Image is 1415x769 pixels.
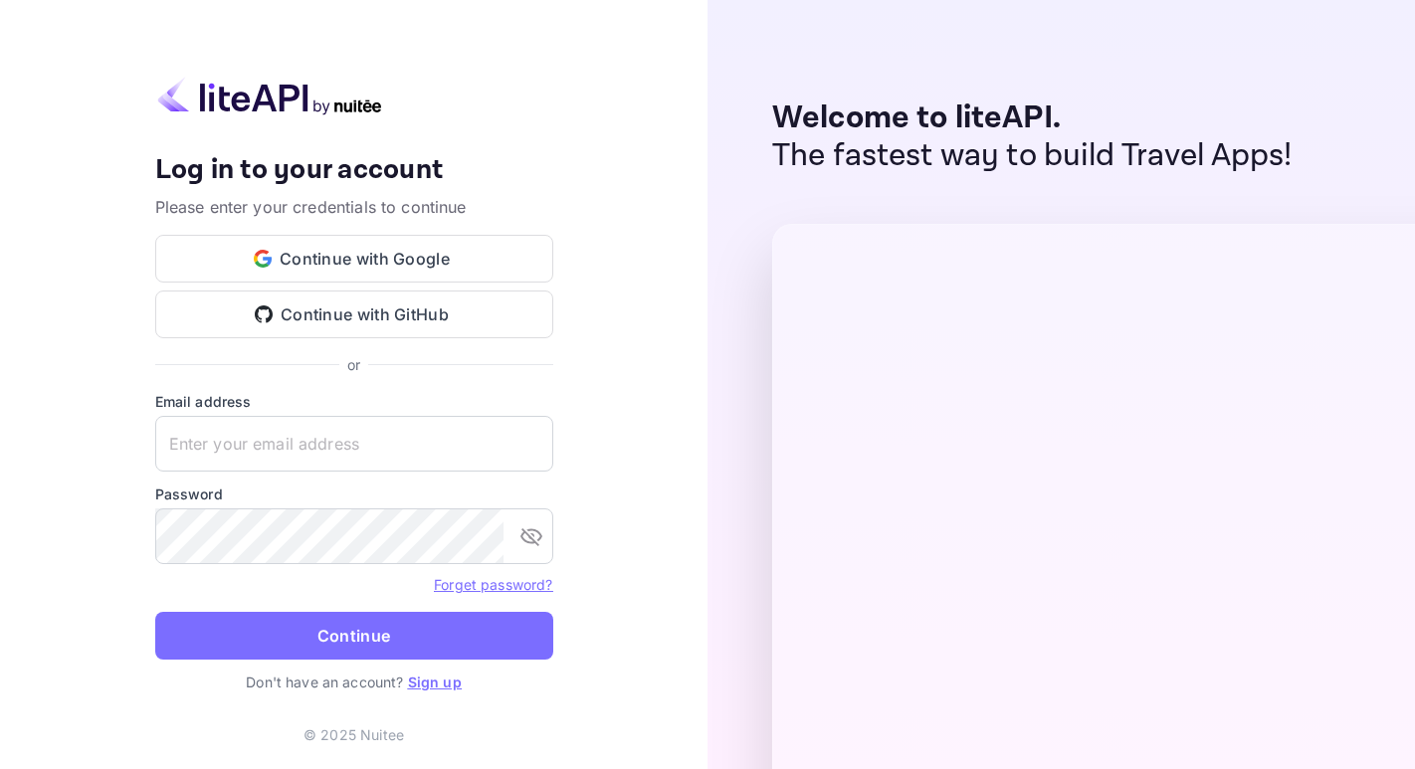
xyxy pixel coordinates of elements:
p: Don't have an account? [155,672,553,692]
a: Sign up [408,673,462,690]
button: Continue with Google [155,235,553,283]
button: toggle password visibility [511,516,551,556]
p: © 2025 Nuitee [303,724,404,745]
h4: Log in to your account [155,153,553,188]
button: Continue with GitHub [155,290,553,338]
a: Forget password? [434,576,552,593]
p: or [347,354,360,375]
p: Please enter your credentials to continue [155,195,553,219]
input: Enter your email address [155,416,553,472]
img: liteapi [155,77,384,115]
p: The fastest way to build Travel Apps! [772,137,1293,175]
a: Forget password? [434,574,552,594]
label: Password [155,483,553,504]
label: Email address [155,391,553,412]
p: Welcome to liteAPI. [772,99,1293,137]
button: Continue [155,612,553,660]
